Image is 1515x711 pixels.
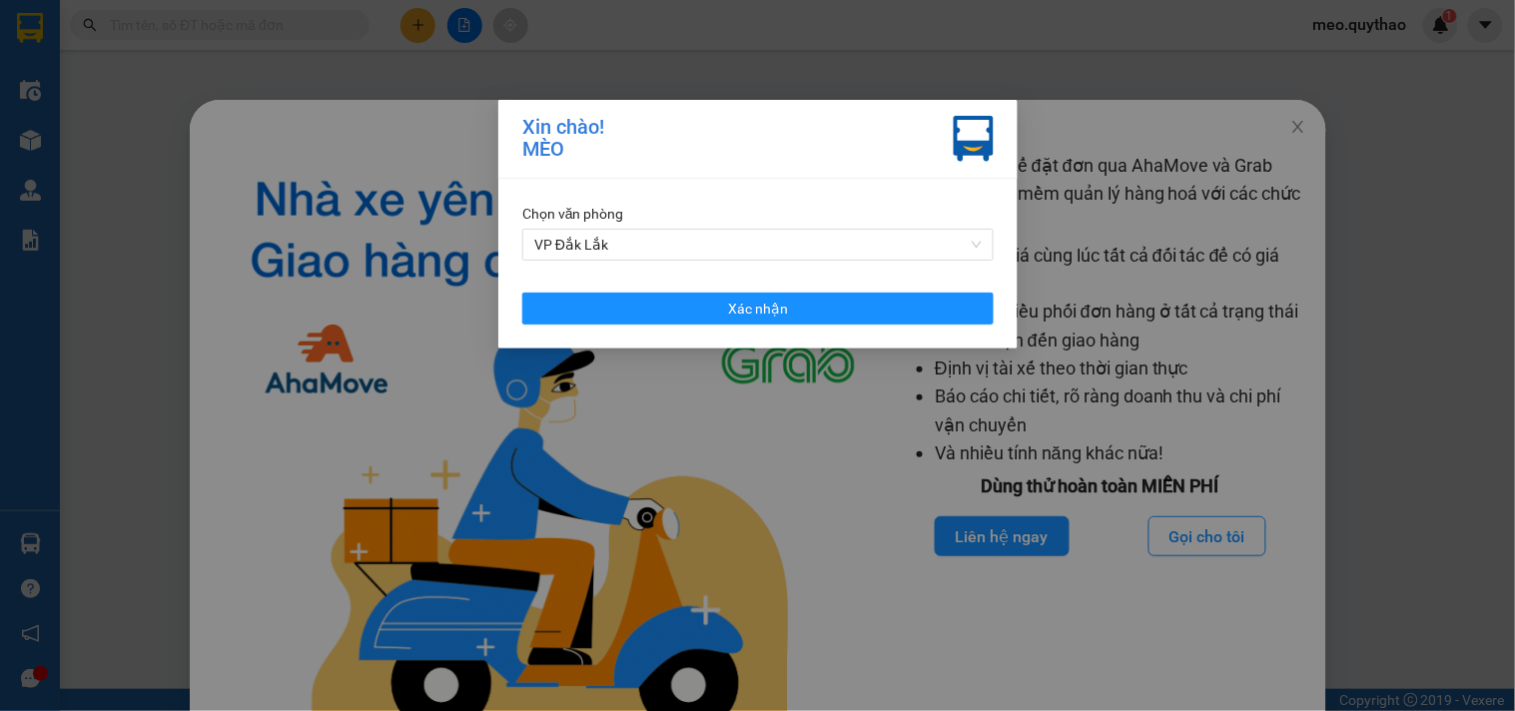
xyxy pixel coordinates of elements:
[522,293,994,325] button: Xác nhận
[522,203,994,225] div: Chọn văn phòng
[728,298,788,320] span: Xác nhận
[534,230,982,260] span: VP Đắk Lắk
[522,116,604,162] div: Xin chào! MÈO
[954,116,994,162] img: vxr-icon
